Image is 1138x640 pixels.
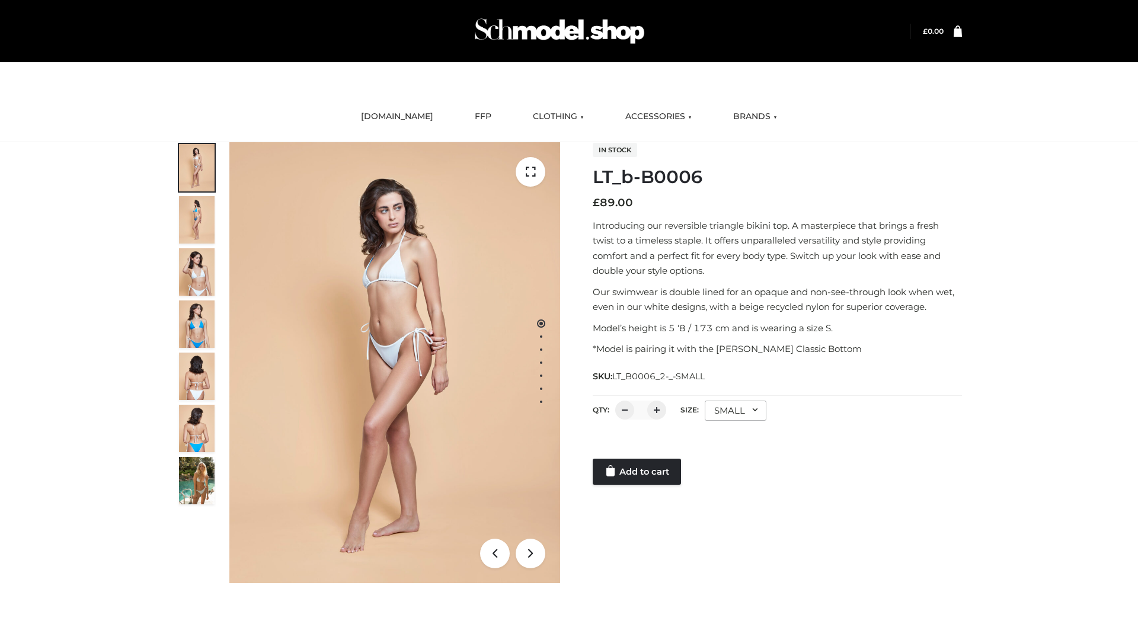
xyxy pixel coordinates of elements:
[616,104,701,130] a: ACCESSORIES
[593,369,706,383] span: SKU:
[179,405,215,452] img: ArielClassicBikiniTop_CloudNine_AzureSky_OW114ECO_8-scaled.jpg
[923,27,944,36] bdi: 0.00
[680,405,699,414] label: Size:
[705,401,766,421] div: SMALL
[612,371,705,382] span: LT_B0006_2-_-SMALL
[593,143,637,157] span: In stock
[593,196,633,209] bdi: 89.00
[179,196,215,244] img: ArielClassicBikiniTop_CloudNine_AzureSky_OW114ECO_2-scaled.jpg
[229,142,560,583] img: ArielClassicBikiniTop_CloudNine_AzureSky_OW114ECO_1
[593,341,962,357] p: *Model is pairing it with the [PERSON_NAME] Classic Bottom
[179,457,215,504] img: Arieltop_CloudNine_AzureSky2.jpg
[593,196,600,209] span: £
[593,284,962,315] p: Our swimwear is double lined for an opaque and non-see-through look when wet, even in our white d...
[593,218,962,279] p: Introducing our reversible triangle bikini top. A masterpiece that brings a fresh twist to a time...
[724,104,786,130] a: BRANDS
[352,104,442,130] a: [DOMAIN_NAME]
[179,300,215,348] img: ArielClassicBikiniTop_CloudNine_AzureSky_OW114ECO_4-scaled.jpg
[179,144,215,191] img: ArielClassicBikiniTop_CloudNine_AzureSky_OW114ECO_1-scaled.jpg
[923,27,944,36] a: £0.00
[593,321,962,336] p: Model’s height is 5 ‘8 / 173 cm and is wearing a size S.
[593,459,681,485] a: Add to cart
[923,27,928,36] span: £
[471,8,648,55] img: Schmodel Admin 964
[524,104,593,130] a: CLOTHING
[179,248,215,296] img: ArielClassicBikiniTop_CloudNine_AzureSky_OW114ECO_3-scaled.jpg
[466,104,500,130] a: FFP
[179,353,215,400] img: ArielClassicBikiniTop_CloudNine_AzureSky_OW114ECO_7-scaled.jpg
[593,405,609,414] label: QTY:
[593,167,962,188] h1: LT_b-B0006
